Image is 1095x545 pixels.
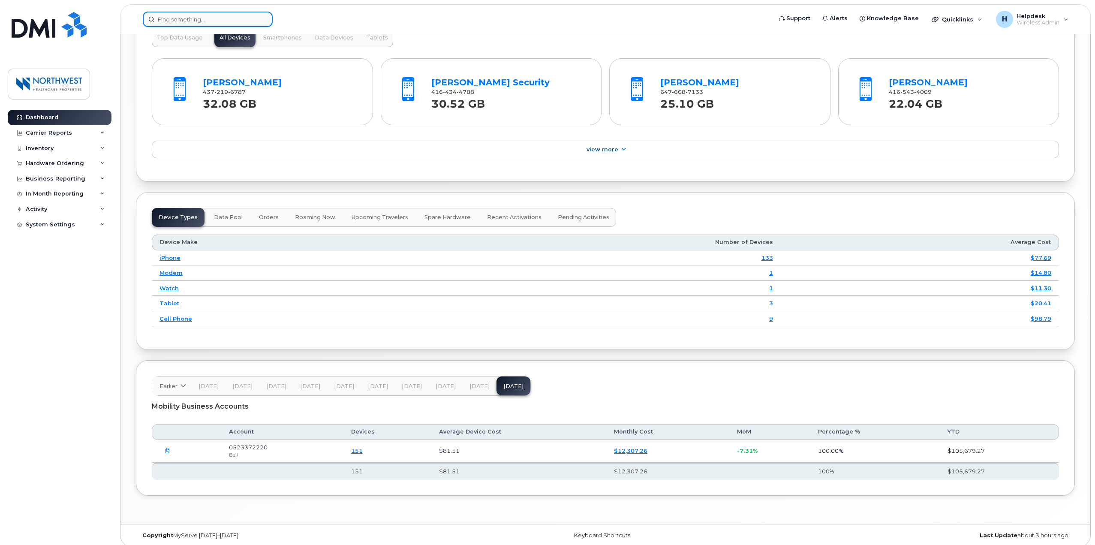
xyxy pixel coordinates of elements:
td: $81.51 [431,440,606,463]
span: [DATE] [232,383,253,390]
span: 437 [203,89,246,95]
span: 0523372220 [229,444,268,451]
span: 416 [431,89,474,95]
a: View More [152,141,1059,159]
span: 219 [214,89,228,95]
th: $81.51 [431,463,606,480]
strong: 25.10 GB [660,93,714,110]
th: Device Make [152,235,417,250]
a: iPhone [159,254,180,261]
span: 434 [443,89,457,95]
span: Top Data Usage [157,34,203,41]
td: 100.00% [810,440,940,463]
div: about 3 hours ago [762,532,1075,539]
div: Quicklinks [926,11,988,28]
span: Tablets [366,34,388,41]
span: Support [786,14,810,23]
th: Monthly Cost [606,424,729,440]
button: Top Data Usage [152,28,208,47]
a: 3 [769,300,773,307]
span: 4009 [914,89,932,95]
span: Recent Activations [487,214,541,221]
a: 133 [761,254,773,261]
span: 6787 [228,89,246,95]
input: Find something... [143,12,273,27]
span: Bell [229,452,238,458]
a: Alerts [816,10,854,27]
a: $98.79 [1031,315,1051,322]
strong: Copyright [142,532,173,539]
button: Tablets [361,28,393,47]
a: 1 [769,269,773,276]
span: [DATE] [402,383,422,390]
td: $105,679.27 [940,440,1059,463]
a: $20.41 [1031,300,1051,307]
a: [PERSON_NAME] [203,77,282,87]
a: Earlier [152,376,192,395]
span: 4788 [457,89,474,95]
span: Spare Hardware [424,214,471,221]
strong: 32.08 GB [203,93,256,110]
span: Upcoming Travelers [352,214,408,221]
button: Smartphones [258,28,307,47]
th: 151 [343,463,431,480]
button: Data Devices [310,28,358,47]
span: H [1002,14,1007,24]
span: Quicklinks [942,16,973,23]
a: $14.80 [1031,269,1051,276]
span: Roaming Now [295,214,335,221]
span: Smartphones [263,34,302,41]
span: Wireless Admin [1017,19,1059,26]
span: Orders [259,214,279,221]
a: 1 [769,285,773,292]
span: [DATE] [368,383,388,390]
span: 416 [889,89,932,95]
a: Support [773,10,816,27]
a: $12,307.26 [614,447,647,454]
a: $77.69 [1031,254,1051,261]
span: Data Pool [214,214,243,221]
a: [PERSON_NAME] [660,77,739,87]
a: Knowledge Base [854,10,925,27]
th: Account [221,424,343,440]
span: Data Devices [315,34,353,41]
span: -7.31% [737,447,758,454]
a: Cell Phone [159,315,192,322]
span: 543 [900,89,914,95]
div: Mobility Business Accounts [152,396,1059,417]
span: View More [587,146,618,153]
span: 7133 [686,89,703,95]
span: [DATE] [436,383,456,390]
div: MyServe [DATE]–[DATE] [136,532,449,539]
a: $11.30 [1031,285,1051,292]
strong: 30.52 GB [431,93,485,110]
th: Devices [343,424,431,440]
span: [DATE] [300,383,320,390]
a: Modem [159,269,183,276]
th: 100% [810,463,940,480]
span: [DATE] [199,383,219,390]
th: Number of Devices [417,235,780,250]
th: $12,307.26 [606,463,729,480]
span: [DATE] [334,383,354,390]
th: Average Cost [781,235,1059,250]
span: Knowledge Base [867,14,919,23]
span: Alerts [830,14,848,23]
strong: 22.04 GB [889,93,942,110]
a: [PERSON_NAME] Security [431,77,550,87]
th: $105,679.27 [940,463,1059,480]
div: Helpdesk [990,11,1074,28]
th: MoM [729,424,810,440]
a: 9 [769,315,773,322]
span: 668 [672,89,686,95]
span: [DATE] [469,383,490,390]
span: Pending Activities [558,214,609,221]
a: Watch [159,285,179,292]
th: Percentage % [810,424,940,440]
a: Tablet [159,300,179,307]
th: YTD [940,424,1059,440]
strong: Last Update [980,532,1017,539]
span: [DATE] [266,383,286,390]
span: 647 [660,89,703,95]
th: Average Device Cost [431,424,606,440]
